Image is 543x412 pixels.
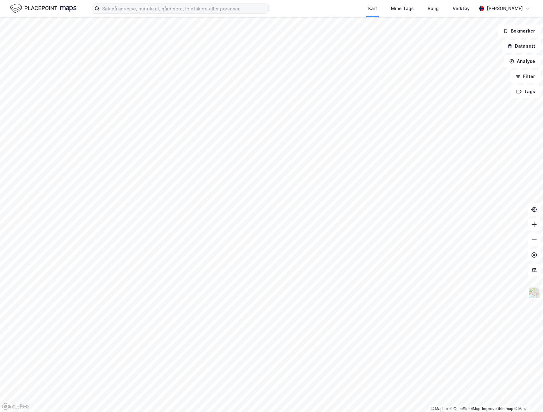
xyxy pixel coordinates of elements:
[368,5,377,12] div: Kart
[511,382,543,412] div: Kontrollprogram for chat
[453,5,470,12] div: Verktøy
[487,5,523,12] div: [PERSON_NAME]
[511,382,543,412] iframe: Chat Widget
[428,5,439,12] div: Bolig
[100,4,268,13] input: Søk på adresse, matrikkel, gårdeiere, leietakere eller personer
[10,3,76,14] img: logo.f888ab2527a4732fd821a326f86c7f29.svg
[391,5,414,12] div: Mine Tags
